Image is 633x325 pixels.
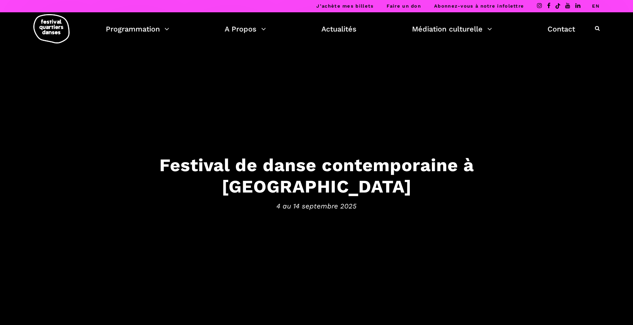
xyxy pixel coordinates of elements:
[434,3,524,9] a: Abonnez-vous à notre infolettre
[592,3,600,9] a: EN
[316,3,374,9] a: J’achète mes billets
[321,23,357,35] a: Actualités
[547,23,575,35] a: Contact
[106,23,169,35] a: Programmation
[225,23,266,35] a: A Propos
[92,154,541,197] h3: Festival de danse contemporaine à [GEOGRAPHIC_DATA]
[33,14,70,43] img: logo-fqd-med
[92,201,541,211] span: 4 au 14 septembre 2025
[412,23,492,35] a: Médiation culturelle
[387,3,421,9] a: Faire un don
